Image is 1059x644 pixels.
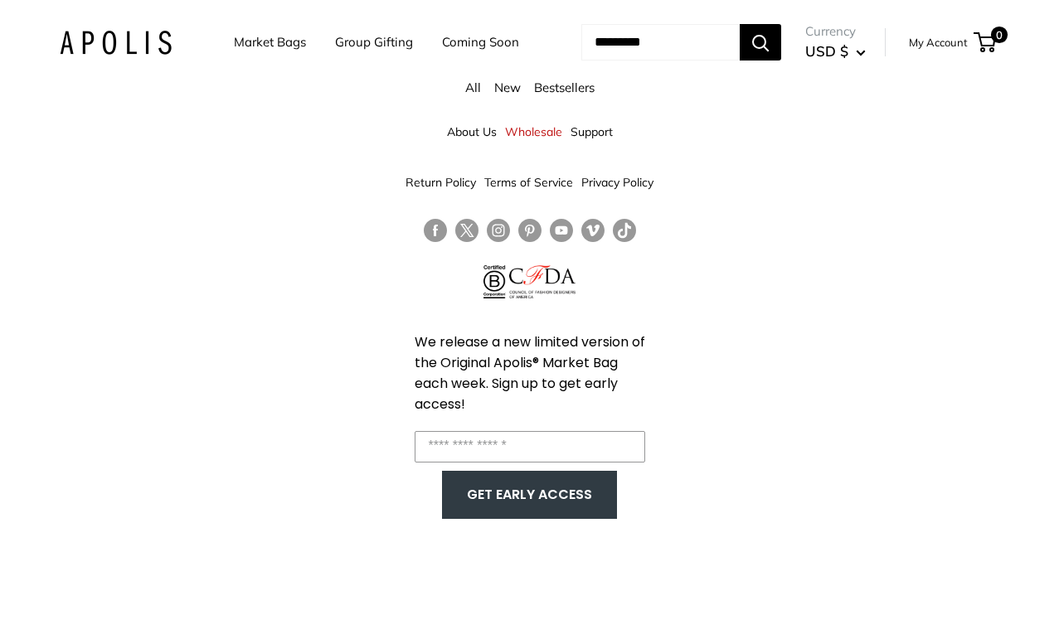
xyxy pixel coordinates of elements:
a: All [465,80,481,95]
button: Search [740,24,781,61]
a: Follow us on Twitter [455,219,478,249]
a: Privacy Policy [581,167,653,197]
button: USD $ [805,38,866,65]
a: Terms of Service [484,167,573,197]
a: Follow us on Vimeo [581,219,605,243]
a: Support [571,117,613,147]
span: Currency [805,20,866,43]
input: Search... [581,24,740,61]
a: Follow us on Instagram [487,219,510,243]
button: GET EARLY ACCESS [459,479,600,511]
a: Market Bags [234,31,306,54]
a: Follow us on Facebook [424,219,447,243]
a: New [494,80,521,95]
a: Group Gifting [335,31,413,54]
a: Coming Soon [442,31,519,54]
span: USD $ [805,42,848,60]
a: 0 [975,32,996,52]
span: We release a new limited version of the Original Apolis® Market Bag each week. Sign up to get ear... [415,332,645,414]
a: About Us [447,117,497,147]
input: Enter your email [415,431,645,462]
a: Bestsellers [534,80,595,95]
span: 0 [991,27,1008,43]
a: Wholesale [505,117,562,147]
img: Certified B Corporation [483,265,506,298]
a: Follow us on YouTube [550,219,573,243]
img: Apolis [60,31,172,55]
a: Follow us on Tumblr [613,219,636,243]
a: Return Policy [406,167,476,197]
a: Follow us on Pinterest [518,219,542,243]
a: My Account [909,32,968,52]
img: Council of Fashion Designers of America Member [509,265,575,298]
